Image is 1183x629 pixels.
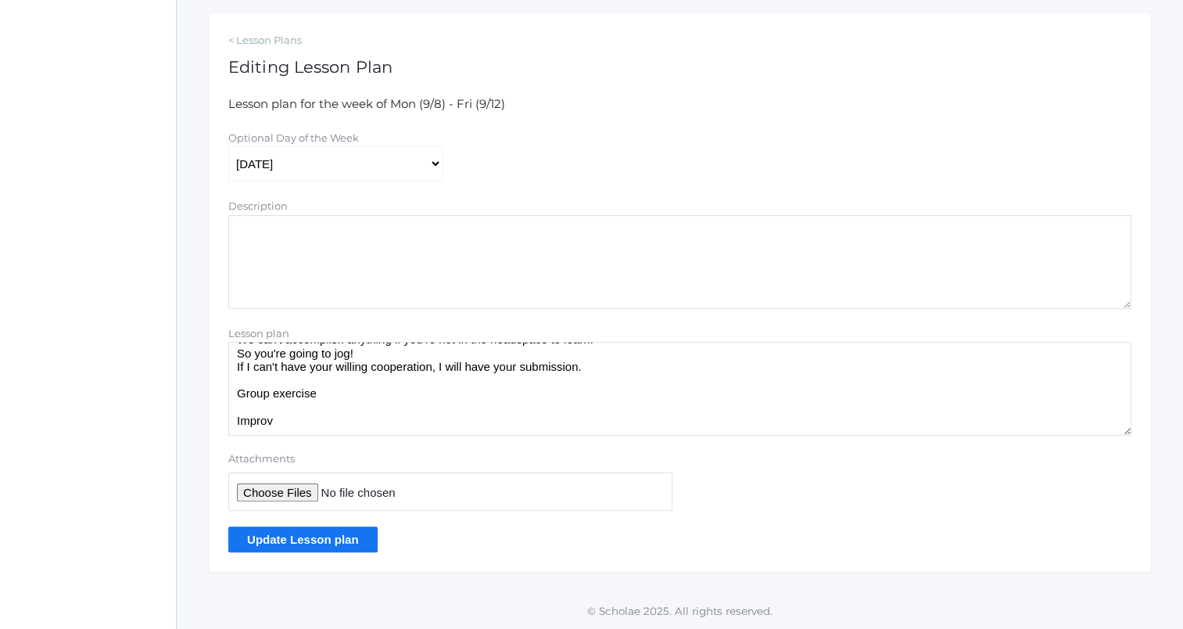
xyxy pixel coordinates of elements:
[228,33,1131,49] a: < Lesson Plans
[228,131,359,144] label: Optional Day of the Week
[228,527,378,552] input: Update Lesson plan
[228,199,288,212] label: Description
[228,96,505,111] span: Lesson plan for the week of Mon (9/8) - Fri (9/12)
[177,603,1183,619] p: © Scholae 2025. All rights reserved.
[228,58,1131,76] h1: Editing Lesson Plan
[228,342,1131,436] textarea: Syllabus reminder: you signed this! New seating We can't accomplish anything if you're not in the...
[228,327,289,340] label: Lesson plan
[228,451,672,467] label: Attachments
